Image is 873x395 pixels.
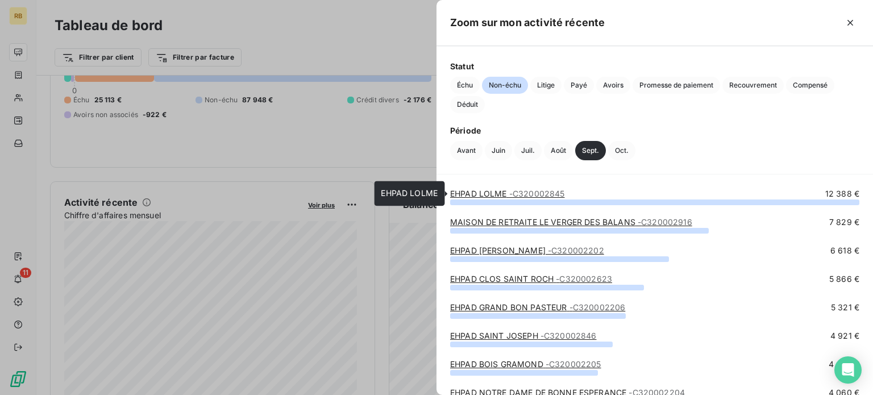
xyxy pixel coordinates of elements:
span: EHPAD LOLME [381,188,438,198]
div: Open Intercom Messenger [834,356,862,384]
span: 12 388 € [825,188,859,199]
span: - C320002205 [546,359,601,369]
span: 7 829 € [829,217,859,228]
button: Recouvrement [722,77,784,94]
button: Avant [450,141,483,160]
span: - C320002846 [541,331,597,340]
a: EHPAD LOLME [450,189,564,198]
button: Litige [530,77,562,94]
span: - C320002916 [638,217,692,227]
button: Juin [485,141,512,160]
button: Avoirs [596,77,630,94]
button: Payé [564,77,594,94]
span: - C320002845 [509,189,565,198]
button: Compensé [786,77,834,94]
a: EHPAD CLOS SAINT ROCH [450,274,612,284]
a: EHPAD GRAND BON PASTEUR [450,302,625,312]
span: 6 618 € [830,245,859,256]
a: MAISON DE RETRAITE LE VERGER DES BALANS [450,217,692,227]
a: EHPAD SAINT JOSEPH [450,331,597,340]
button: Promesse de paiement [633,77,720,94]
span: - C320002623 [556,274,612,284]
span: 4 921 € [830,330,859,342]
span: - C320002202 [548,246,604,255]
span: - C320002206 [569,302,626,312]
button: Juil. [514,141,542,160]
button: Oct. [608,141,635,160]
button: Déduit [450,96,485,113]
button: Échu [450,77,480,94]
span: 4 466 € [829,359,859,370]
button: Sept. [575,141,606,160]
span: Statut [450,60,859,72]
button: Non-échu [482,77,528,94]
span: 5 866 € [829,273,859,285]
a: EHPAD [PERSON_NAME] [450,246,604,255]
span: Période [450,124,859,136]
a: EHPAD BOIS GRAMOND [450,359,601,369]
h5: Zoom sur mon activité récente [450,15,605,31]
button: Août [544,141,573,160]
span: 5 321 € [831,302,859,313]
